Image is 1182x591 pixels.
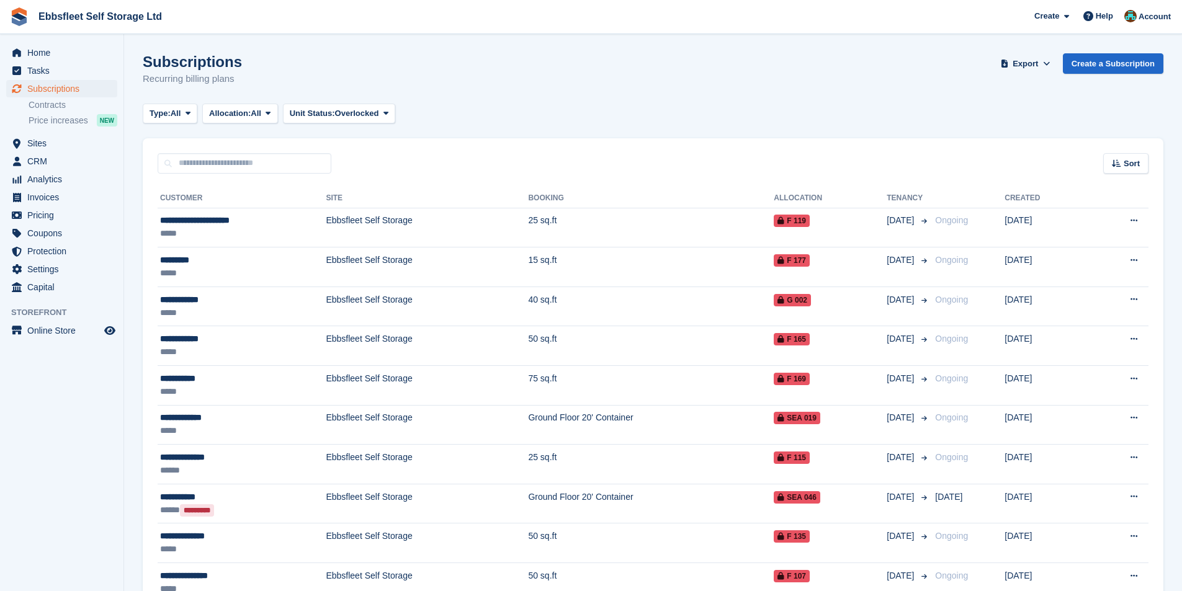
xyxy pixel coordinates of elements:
img: stora-icon-8386f47178a22dfd0bd8f6a31ec36ba5ce8667c1dd55bd0f319d3a0aa187defe.svg [10,7,29,26]
span: All [171,107,181,120]
span: Create [1034,10,1059,22]
span: [DATE] [887,530,916,543]
a: menu [6,278,117,296]
span: Home [27,44,102,61]
a: Contracts [29,99,117,111]
a: menu [6,242,117,260]
td: [DATE] [1005,247,1088,287]
span: Analytics [27,171,102,188]
span: Tasks [27,62,102,79]
td: 15 sq.ft [528,247,774,287]
span: [DATE] [887,569,916,582]
span: F 135 [774,530,810,543]
a: menu [6,135,117,152]
div: NEW [97,114,117,127]
button: Unit Status: Overlocked [283,104,396,124]
span: CRM [27,153,102,170]
span: Export [1013,58,1038,70]
a: menu [6,44,117,61]
th: Tenancy [887,189,930,208]
td: Ebbsfleet Self Storage [326,247,528,287]
td: 25 sq.ft [528,445,774,484]
a: menu [6,224,117,242]
span: [DATE] [887,293,916,306]
button: Allocation: All [202,104,278,124]
span: Pricing [27,207,102,224]
span: Help [1096,10,1113,22]
span: [DATE] [887,372,916,385]
span: [DATE] [887,214,916,227]
span: [DATE] [887,491,916,504]
span: Online Store [27,322,102,339]
span: [DATE] [935,492,962,502]
span: [DATE] [887,451,916,464]
button: Type: All [143,104,197,124]
h1: Subscriptions [143,53,242,70]
span: F 165 [774,333,810,345]
span: F 119 [774,215,810,227]
td: Ground Floor 20' Container [528,405,774,445]
a: menu [6,80,117,97]
span: Ongoing [935,255,968,265]
td: [DATE] [1005,405,1088,445]
th: Site [326,189,528,208]
span: Ongoing [935,531,968,541]
td: Ebbsfleet Self Storage [326,326,528,366]
span: Type: [150,107,171,120]
td: Ebbsfleet Self Storage [326,523,528,563]
td: 50 sq.ft [528,326,774,366]
span: G 002 [774,294,811,306]
td: 25 sq.ft [528,208,774,247]
span: Storefront [11,306,123,319]
th: Allocation [774,189,887,208]
button: Export [998,53,1053,74]
td: 40 sq.ft [528,287,774,326]
td: Ebbsfleet Self Storage [326,484,528,523]
p: Recurring billing plans [143,72,242,86]
span: SEA 046 [774,491,820,504]
span: F 115 [774,451,810,464]
a: Preview store [102,323,117,338]
a: menu [6,62,117,79]
th: Created [1005,189,1088,208]
a: menu [6,153,117,170]
td: Ebbsfleet Self Storage [326,287,528,326]
span: Ongoing [935,412,968,422]
td: [DATE] [1005,523,1088,563]
a: menu [6,171,117,188]
span: F 169 [774,373,810,385]
a: menu [6,207,117,224]
td: 75 sq.ft [528,366,774,406]
span: Ongoing [935,571,968,580]
span: Overlocked [335,107,379,120]
td: [DATE] [1005,366,1088,406]
span: Subscriptions [27,80,102,97]
span: Protection [27,242,102,260]
td: [DATE] [1005,326,1088,366]
a: menu [6,322,117,339]
span: Ongoing [935,215,968,225]
td: [DATE] [1005,287,1088,326]
span: [DATE] [887,332,916,345]
span: [DATE] [887,254,916,267]
span: Invoices [27,189,102,206]
a: menu [6,260,117,278]
span: Settings [27,260,102,278]
span: [DATE] [887,411,916,424]
span: Sites [27,135,102,152]
th: Customer [158,189,326,208]
td: Ebbsfleet Self Storage [326,208,528,247]
td: Ebbsfleet Self Storage [326,366,528,406]
span: Account [1139,11,1171,23]
th: Booking [528,189,774,208]
span: F 107 [774,570,810,582]
span: Capital [27,278,102,296]
span: Ongoing [935,334,968,344]
span: All [251,107,261,120]
a: Ebbsfleet Self Storage Ltd [34,6,167,27]
td: [DATE] [1005,445,1088,484]
span: Price increases [29,115,88,127]
span: Coupons [27,224,102,242]
a: Price increases NEW [29,113,117,127]
td: Ebbsfleet Self Storage [326,445,528,484]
